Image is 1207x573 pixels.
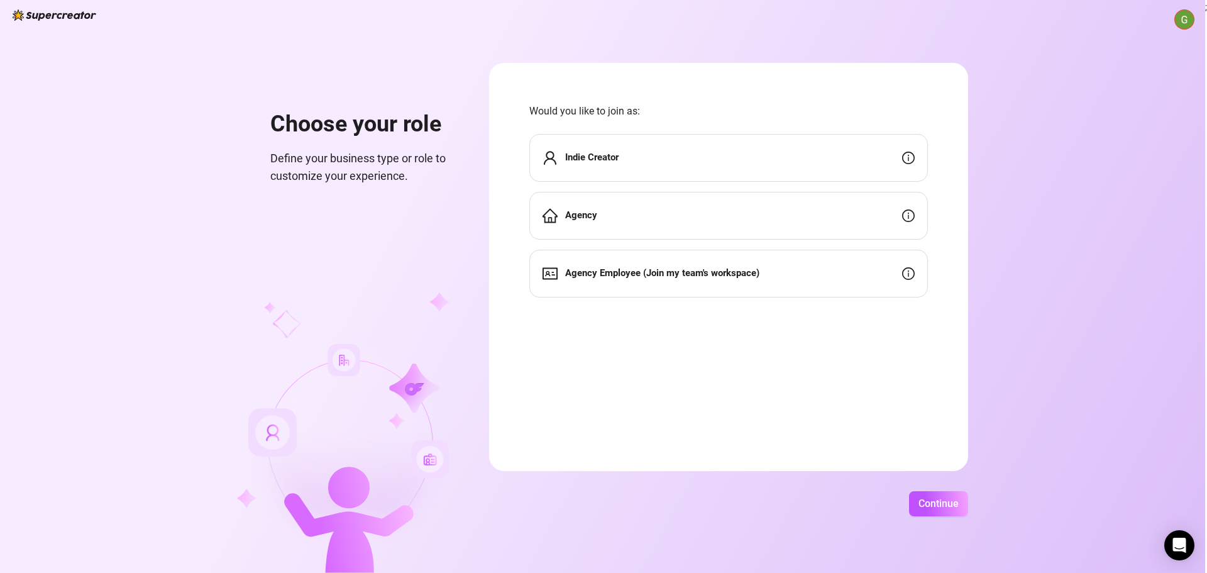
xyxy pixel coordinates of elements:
[918,498,959,509] span: Continue
[529,103,928,119] span: Would you like to join as:
[902,209,915,222] span: info-circle
[902,267,915,280] span: info-circle
[565,209,597,221] strong: Agency
[270,111,459,138] h1: Choose your role
[543,208,558,223] span: home
[1175,10,1194,29] img: ACg8ocIwxkCahHKeYlhcZiOLLkyooOp6ZwuLLxaz1W2Knh-qk0LJ7Q=s96-c
[902,152,915,164] span: info-circle
[543,266,558,281] span: idcard
[565,267,759,279] strong: Agency Employee (Join my team's workspace)
[909,491,968,516] button: Continue
[565,152,619,163] strong: Indie Creator
[270,150,459,186] span: Define your business type or role to customize your experience.
[13,9,96,21] img: logo
[543,150,558,165] span: user
[1164,530,1194,560] div: Open Intercom Messenger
